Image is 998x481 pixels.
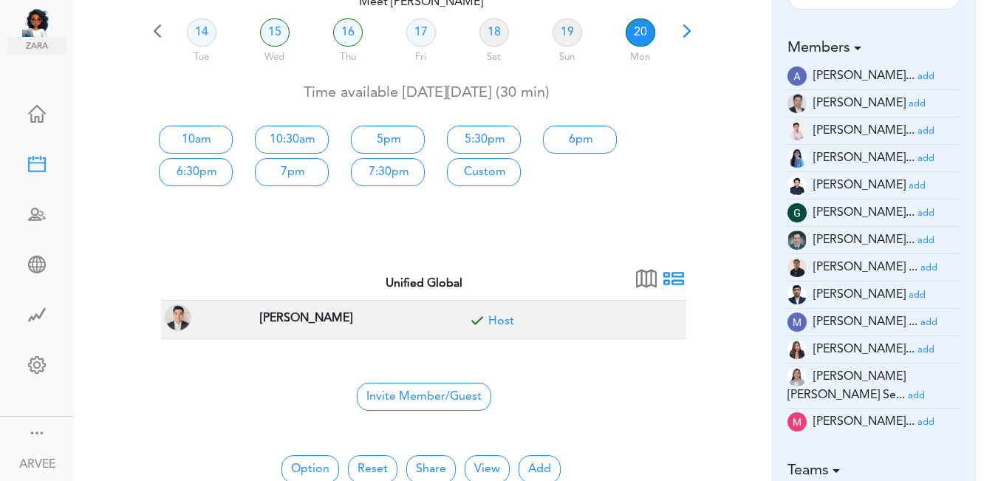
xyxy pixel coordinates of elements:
a: add [917,416,934,428]
small: add [917,208,934,218]
img: Z [787,121,807,140]
a: add [920,316,937,328]
li: Tax Accountant (mc.cabasan@unified-accounting.com) [787,336,961,364]
strong: Unified Global [386,278,462,290]
a: 10:30am [255,126,329,154]
a: 6:30pm [159,158,233,186]
div: Change Settings [7,356,66,371]
span: [PERSON_NAME]... [813,416,915,428]
a: add [917,125,934,137]
a: ARVEE [1,446,72,480]
li: Tax Manager (jm.atienza@unified-accounting.com) [787,254,961,282]
h5: Members [787,39,961,57]
img: ARVEE FLORES(a.flores@unified-accounting.com, TAX PARTNER at Corona, CA, USA) [165,304,191,331]
span: [PERSON_NAME]... [813,344,915,355]
a: Custom [447,158,521,186]
li: Tax Supervisor (am.latonio@unified-accounting.com) [787,117,961,145]
a: add [917,207,934,219]
a: Change Settings [7,349,66,384]
span: Previous 7 days [147,26,168,47]
small: add [909,181,926,191]
div: ARVEE [19,456,55,474]
span: Included for meeting [466,313,488,335]
small: add [909,290,926,300]
span: [PERSON_NAME]... [813,152,915,164]
small: add [920,263,937,273]
a: 16 [333,18,363,47]
div: Schedule Team Meeting [7,205,66,220]
li: Tax Manager (mc.servinas@unified-accounting.com) [787,364,961,409]
small: add [908,391,925,400]
a: add [909,180,926,191]
a: add [917,70,934,82]
a: add [909,289,926,301]
img: 9k= [787,94,807,113]
div: Fri [386,44,456,65]
span: TAX PARTNER at Corona, CA, USA [256,307,356,328]
img: E70kTnhEtDRAIGhEjAgBAJGBAiAQNCJGBAiAQMCJGAASESMCBEAgaESMCAEAkYECIBA0IkYECIBAwIkYABIRIwIEQCBoRIwIA... [787,66,807,86]
img: Z [787,176,807,195]
img: wEqpdqGJg0NqAAAAABJRU5ErkJggg== [787,203,807,222]
div: Share Meeting Link [7,256,66,270]
a: add [920,262,937,273]
a: add [917,344,934,355]
li: Tax Manager (c.madayag@unified-accounting.com) [787,145,961,172]
div: Mon [605,44,675,65]
span: Time available [DATE][DATE] (30 min) [304,86,550,100]
a: 18 [479,18,509,47]
a: 7pm [255,158,329,186]
small: add [917,126,934,136]
a: 10am [159,126,233,154]
span: [PERSON_NAME] [813,180,906,191]
a: 6pm [543,126,617,154]
span: [PERSON_NAME]... [813,125,915,137]
small: add [917,72,934,81]
a: 19 [553,18,582,47]
li: Tax Advisor (mc.talley@unified-accounting.com) [787,309,961,336]
span: [PERSON_NAME] ... [813,262,917,273]
img: zKsWRAxI9YUAAAAASUVORK5CYII= [787,412,807,431]
small: add [917,417,934,427]
a: 15 [260,18,290,47]
div: Time Saved [7,306,66,321]
img: zara.png [7,37,66,55]
small: add [917,154,934,163]
img: 2Q== [787,149,807,168]
span: [PERSON_NAME] [813,98,906,109]
small: add [917,345,934,355]
a: 5pm [351,126,425,154]
img: Unified Global - Powered by TEAMCAL AI [22,7,66,37]
div: New Meeting [7,155,66,170]
span: [PERSON_NAME] [PERSON_NAME] Se... [787,371,906,401]
div: Sun [532,44,602,65]
img: 9k= [787,258,807,277]
strong: [PERSON_NAME] [260,313,352,324]
img: tYClh565bsNRV2DOQ8zUDWWPrkmSsbOKg5xJDCoDKG2XlEZmCEccTQ7zEOPYImp7PCOAf7r2cjy7pCrRzzhJpJUo4c9mYcQ0F... [787,367,807,386]
li: Partner (justine.tala@unifiedglobalph.com) [787,282,961,309]
span: [PERSON_NAME]... [813,70,915,82]
a: add [908,389,925,401]
a: 17 [406,18,436,47]
h5: Teams [787,462,961,480]
li: Tax Admin (e.dayan@unified-accounting.com) [787,172,961,199]
img: oYmRaigo6CGHQoVEE68UKaYmSv3mcdPtBqv6mR0IswoELyKVAGpf2awGYjY1lJF3I6BneypHs55I8hk2WCirnQq9SYxiZpiWh... [787,285,807,304]
a: add [917,234,934,246]
li: Tax Manager (g.magsino@unified-accounting.com) [787,199,961,227]
div: Thu [312,44,383,65]
span: [PERSON_NAME] [813,289,906,301]
span: Invite Member/Guest to join your Group Free Time Calendar [357,383,491,411]
li: Tax Supervisor (ma.dacuma@unified-accounting.com) [787,409,961,436]
span: Next 7 days [677,26,697,47]
li: Tax Supervisor (a.millos@unified-accounting.com) [787,90,961,117]
div: Sat [459,44,529,65]
small: add [917,236,934,245]
img: wOzMUeZp9uVEwAAAABJRU5ErkJggg== [787,313,807,332]
div: Home [7,105,66,120]
li: Tax Admin (i.herrera@unified-accounting.com) [787,227,961,254]
a: 20 [626,18,655,47]
a: 5:30pm [447,126,521,154]
a: add [917,152,934,164]
small: add [909,99,926,109]
a: 7:30pm [351,158,425,186]
a: add [909,98,926,109]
